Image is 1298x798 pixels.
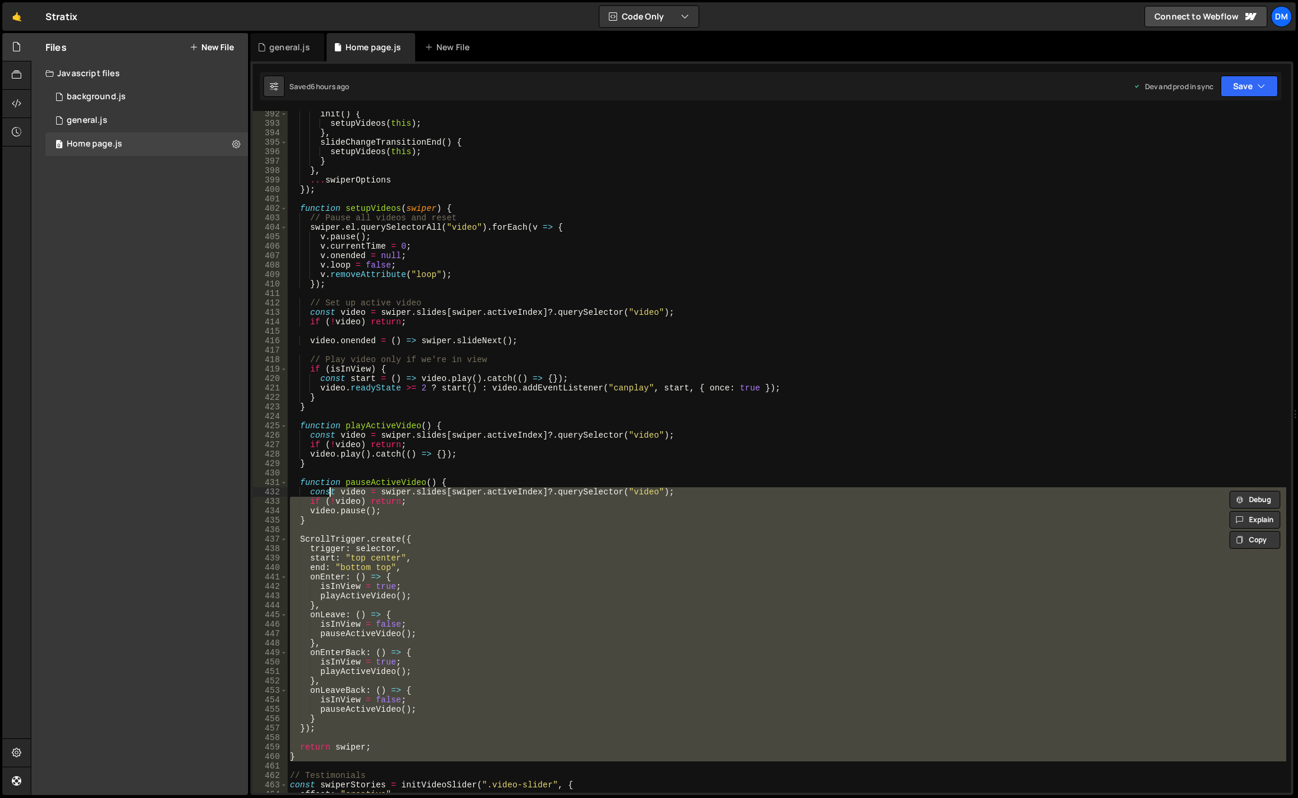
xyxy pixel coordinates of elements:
[253,629,288,639] div: 447
[1133,82,1214,92] div: Dev and prod in sync
[67,92,126,102] div: background.js
[253,138,288,147] div: 395
[253,109,288,119] div: 392
[45,85,248,109] div: 16575/45066.js
[253,572,288,582] div: 441
[253,535,288,544] div: 437
[253,431,288,440] div: 426
[253,194,288,204] div: 401
[253,119,288,128] div: 393
[1221,76,1278,97] button: Save
[253,506,288,516] div: 434
[253,270,288,279] div: 409
[67,139,122,149] div: Home page.js
[253,761,288,771] div: 461
[253,478,288,487] div: 431
[425,41,474,53] div: New File
[253,544,288,553] div: 438
[253,780,288,790] div: 463
[253,676,288,686] div: 452
[45,9,77,24] div: Stratix
[253,601,288,610] div: 444
[253,610,288,620] div: 445
[253,421,288,431] div: 425
[269,41,310,53] div: general.js
[253,563,288,572] div: 440
[253,317,288,327] div: 414
[253,714,288,724] div: 456
[311,82,350,92] div: 6 hours ago
[67,115,107,126] div: general.js
[253,591,288,601] div: 443
[253,346,288,355] div: 417
[253,516,288,525] div: 435
[253,166,288,175] div: 398
[253,213,288,223] div: 403
[1229,491,1280,509] button: Debug
[31,61,248,85] div: Javascript files
[253,393,288,402] div: 422
[253,487,288,497] div: 432
[253,742,288,752] div: 459
[253,752,288,761] div: 460
[253,733,288,742] div: 458
[253,336,288,346] div: 416
[1229,511,1280,529] button: Explain
[253,440,288,450] div: 427
[190,43,234,52] button: New File
[253,204,288,213] div: 402
[253,497,288,506] div: 433
[1229,531,1280,549] button: Copy
[253,657,288,667] div: 450
[599,6,699,27] button: Code Only
[56,141,63,150] span: 0
[253,128,288,138] div: 394
[253,289,288,298] div: 411
[253,157,288,166] div: 397
[253,686,288,695] div: 453
[1144,6,1267,27] a: Connect to Webflow
[345,41,401,53] div: Home page.js
[45,132,248,156] div: 16575/45977.js
[253,705,288,714] div: 455
[253,374,288,383] div: 420
[253,648,288,657] div: 449
[253,771,288,780] div: 462
[253,185,288,194] div: 400
[253,327,288,336] div: 415
[253,223,288,232] div: 404
[45,109,248,132] div: 16575/45802.js
[253,620,288,629] div: 446
[253,232,288,242] div: 405
[253,175,288,185] div: 399
[253,402,288,412] div: 423
[253,260,288,270] div: 408
[253,667,288,676] div: 451
[253,147,288,157] div: 396
[1271,6,1292,27] a: Dm
[253,525,288,535] div: 436
[253,459,288,468] div: 429
[253,308,288,317] div: 413
[45,41,67,54] h2: Files
[253,242,288,251] div: 406
[253,724,288,733] div: 457
[253,355,288,364] div: 418
[253,695,288,705] div: 454
[253,639,288,648] div: 448
[253,383,288,393] div: 421
[253,251,288,260] div: 407
[253,279,288,289] div: 410
[253,553,288,563] div: 439
[253,450,288,459] div: 428
[253,298,288,308] div: 412
[253,582,288,591] div: 442
[289,82,350,92] div: Saved
[253,364,288,374] div: 419
[253,468,288,478] div: 430
[253,412,288,421] div: 424
[2,2,31,31] a: 🤙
